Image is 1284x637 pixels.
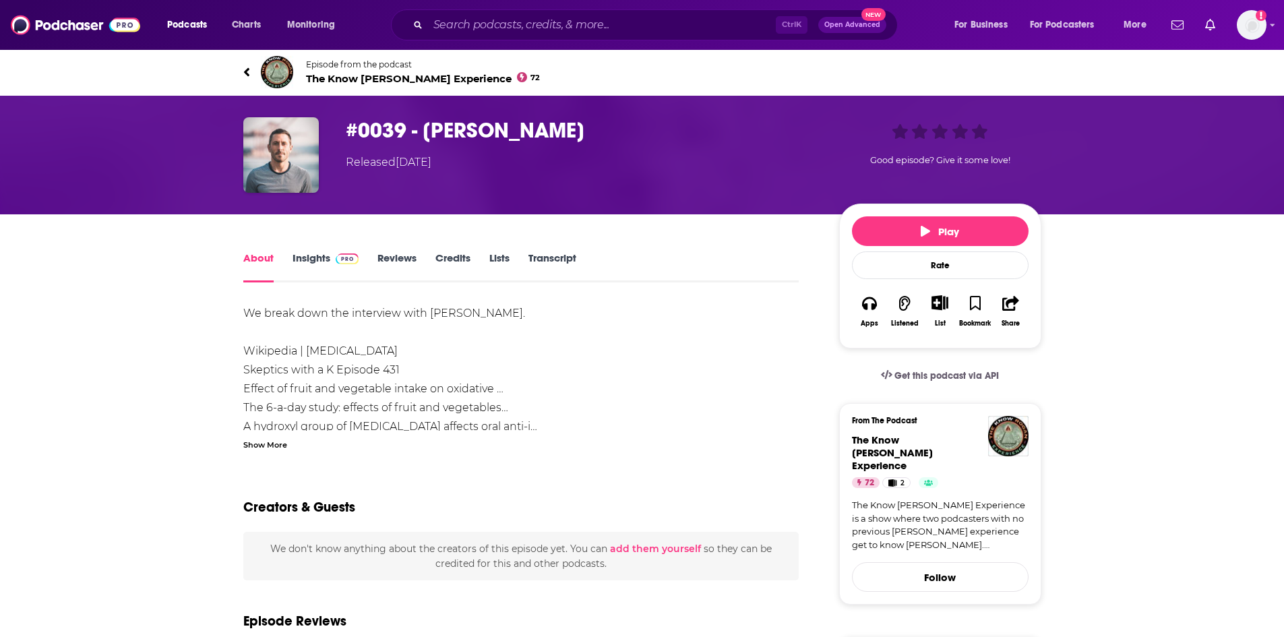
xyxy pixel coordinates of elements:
[818,17,886,33] button: Open AdvancedNew
[1021,14,1114,36] button: open menu
[852,251,1029,279] div: Rate
[852,477,880,488] a: 72
[891,320,919,328] div: Listened
[278,14,353,36] button: open menu
[1030,16,1095,34] span: For Podcasters
[1237,10,1266,40] span: Logged in as WesBurdett
[993,286,1028,336] button: Share
[865,477,874,490] span: 72
[346,117,818,144] h1: #0039 - Paul Saladino
[158,14,224,36] button: open menu
[852,433,933,472] a: The Know Rogan Experience
[870,155,1010,165] span: Good episode? Give it some love!
[861,320,878,328] div: Apps
[887,286,922,336] button: Listened
[882,477,910,488] a: 2
[336,253,359,264] img: Podchaser Pro
[852,499,1029,551] a: The Know [PERSON_NAME] Experience is a show where two podcasters with no previous [PERSON_NAME] e...
[776,16,807,34] span: Ctrl K
[852,416,1018,425] h3: From The Podcast
[243,363,400,376] a: Skeptics with a K Episode 431
[489,251,510,282] a: Lists
[243,251,274,282] a: About
[530,75,540,81] span: 72
[921,225,959,238] span: Play
[232,16,261,34] span: Charts
[223,14,269,36] a: Charts
[870,359,1010,392] a: Get this podcast via API
[954,16,1008,34] span: For Business
[852,562,1029,592] button: Follow
[261,56,293,88] img: The Know Rogan Experience
[346,154,431,171] div: Released [DATE]
[306,72,541,85] span: The Know [PERSON_NAME] Experience
[926,295,954,310] button: Show More Button
[852,433,933,472] span: The Know [PERSON_NAME] Experience
[1256,10,1266,21] svg: Add a profile image
[1124,16,1147,34] span: More
[243,117,319,193] img: #0039 - Paul Saladino
[243,382,503,395] a: Effect of fruit and vegetable intake on oxidative …
[958,286,993,336] button: Bookmark
[1114,14,1163,36] button: open menu
[293,251,359,282] a: InsightsPodchaser Pro
[988,416,1029,456] img: The Know Rogan Experience
[1200,13,1221,36] a: Show notifications dropdown
[306,59,541,69] span: Episode from the podcast
[900,477,905,490] span: 2
[1002,320,1020,328] div: Share
[1237,10,1266,40] button: Show profile menu
[377,251,417,282] a: Reviews
[852,286,887,336] button: Apps
[167,16,207,34] span: Podcasts
[428,14,776,36] input: Search podcasts, credits, & more...
[243,401,508,414] a: The 6-a-day study: effects of fruit and vegetables…
[243,344,398,357] a: Wikipedia | [MEDICAL_DATA]
[824,22,880,28] span: Open Advanced
[435,251,470,282] a: Credits
[287,16,335,34] span: Monitoring
[1237,10,1266,40] img: User Profile
[243,499,355,516] h2: Creators & Guests
[270,543,772,570] span: We don't know anything about the creators of this episode yet . You can so they can be credited f...
[945,14,1025,36] button: open menu
[11,12,140,38] img: Podchaser - Follow, Share and Rate Podcasts
[852,216,1029,246] button: Play
[243,420,537,433] a: A hydroxyl group of [MEDICAL_DATA] affects oral anti-i…
[922,286,957,336] div: Show More ButtonList
[528,251,576,282] a: Transcript
[1166,13,1189,36] a: Show notifications dropdown
[935,319,946,328] div: List
[243,613,346,630] h3: Episode Reviews
[404,9,911,40] div: Search podcasts, credits, & more...
[861,8,886,21] span: New
[610,543,701,554] button: add them yourself
[243,56,642,88] a: The Know Rogan ExperienceEpisode from the podcastThe Know [PERSON_NAME] Experience72
[894,370,999,382] span: Get this podcast via API
[959,320,991,328] div: Bookmark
